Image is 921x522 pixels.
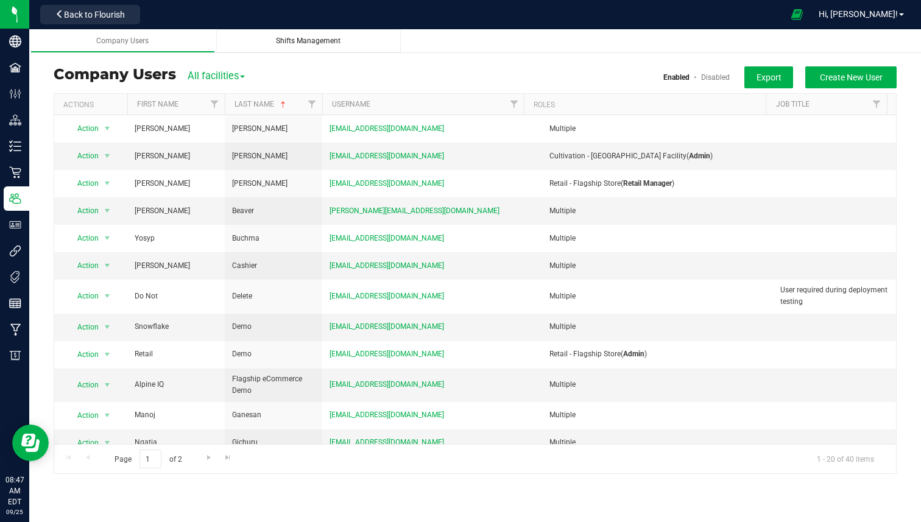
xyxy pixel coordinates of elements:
inline-svg: Tags [9,271,21,283]
span: [EMAIL_ADDRESS][DOMAIN_NAME] [330,291,444,302]
inline-svg: User Roles [9,219,21,231]
span: All facilities [188,70,245,82]
span: Action [66,230,100,247]
inline-svg: Manufacturing [9,323,21,336]
span: Ganesan [232,409,261,421]
inline-svg: Integrations [9,245,21,257]
span: [PERSON_NAME] [232,178,288,189]
inline-svg: Company [9,35,21,48]
span: [PERSON_NAME][EMAIL_ADDRESS][DOMAIN_NAME] [330,205,499,217]
a: Filter [205,94,225,115]
b: Admin [689,152,710,160]
span: Do Not [135,291,158,302]
span: select [100,202,115,219]
span: Multiple [549,322,576,331]
span: Open Ecommerce Menu [783,2,811,26]
a: Go to the next page [200,450,217,466]
span: Demo [232,348,252,360]
span: Action [66,287,100,305]
span: Multiple [549,380,576,389]
span: select [100,407,115,424]
span: [EMAIL_ADDRESS][DOMAIN_NAME] [330,379,444,390]
span: [EMAIL_ADDRESS][DOMAIN_NAME] [330,178,444,189]
span: [EMAIL_ADDRESS][DOMAIN_NAME] [330,260,444,272]
span: [EMAIL_ADDRESS][DOMAIN_NAME] [330,348,444,360]
span: select [100,287,115,305]
span: Multiple [549,234,576,242]
span: Beaver [232,205,254,217]
span: Multiple [549,438,576,446]
a: First Name [137,100,178,108]
inline-svg: Retail [9,166,21,178]
div: ( ) [525,348,775,360]
span: [PERSON_NAME] [135,178,190,189]
span: Delete [232,291,252,302]
span: [PERSON_NAME] [232,150,288,162]
span: Multiple [549,292,576,300]
span: Demo [232,321,252,333]
span: select [100,230,115,247]
span: Action [66,346,100,363]
h3: Company Users [54,66,176,82]
span: [EMAIL_ADDRESS][DOMAIN_NAME] [330,437,444,448]
span: Retail - Flagship Store [549,350,621,358]
span: [EMAIL_ADDRESS][DOMAIN_NAME] [330,321,444,333]
span: select [100,376,115,393]
span: Shifts Management [276,37,341,45]
inline-svg: Facilities [9,62,21,74]
p: 09/25 [5,507,24,517]
p: 08:47 AM EDT [5,474,24,507]
span: [PERSON_NAME] [135,150,190,162]
span: Cultivation - [GEOGRAPHIC_DATA] Facility [549,152,686,160]
button: Export [744,66,793,88]
span: select [100,257,115,274]
span: Page of 2 [104,450,192,468]
span: Yosyp [135,233,155,244]
b: Retail Manager [623,179,672,188]
inline-svg: Users [9,192,21,205]
div: ( ) [525,150,775,162]
iframe: Resource center [12,425,49,461]
span: Export [757,72,782,82]
span: Action [66,120,100,137]
span: Hi, [PERSON_NAME]! [819,9,898,19]
span: Company Users [96,37,149,45]
span: Create New User [820,72,883,82]
a: Last Name [235,100,288,108]
span: Gichuru [232,437,258,448]
span: Manoj [135,409,155,421]
div: ( ) [525,178,775,189]
span: Back to Flourish [64,10,125,19]
inline-svg: Billing [9,350,21,362]
span: select [100,319,115,336]
span: [PERSON_NAME] [135,260,190,272]
th: Roles [524,94,766,115]
span: Action [66,257,100,274]
inline-svg: Distribution [9,114,21,126]
span: Buchma [232,233,259,244]
span: [EMAIL_ADDRESS][DOMAIN_NAME] [330,409,444,421]
span: Action [66,319,100,336]
a: Filter [867,94,887,115]
inline-svg: Inventory [9,140,21,152]
span: User required during deployment testing [780,284,889,308]
span: [PERSON_NAME] [232,123,288,135]
input: 1 [139,450,161,468]
a: Username [332,100,370,108]
span: Snowflake [135,321,169,333]
span: Action [66,434,100,451]
span: Action [66,407,100,424]
span: Action [66,376,100,393]
span: Ngatia [135,437,157,448]
button: Back to Flourish [40,5,140,24]
a: Filter [504,94,524,115]
span: Multiple [549,261,576,270]
a: Go to the last page [219,450,237,466]
a: Filter [302,94,322,115]
a: Enabled [663,73,690,82]
span: [PERSON_NAME] [135,205,190,217]
span: Action [66,202,100,219]
span: Multiple [549,411,576,419]
span: Retail [135,348,153,360]
span: [PERSON_NAME] [135,123,190,135]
